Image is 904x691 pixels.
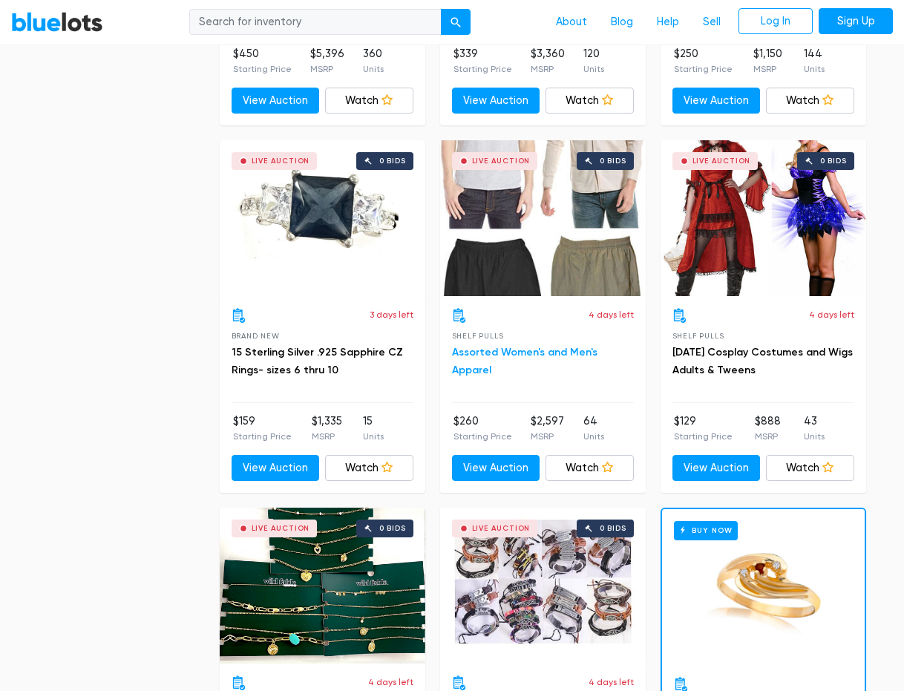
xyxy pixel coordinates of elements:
h6: Buy Now [674,521,738,540]
a: View Auction [452,455,540,482]
a: Live Auction 0 bids [440,140,646,296]
p: 4 days left [589,308,634,321]
div: Live Auction [472,157,531,165]
div: 0 bids [379,525,406,532]
li: $159 [233,413,292,443]
div: Live Auction [472,525,531,532]
li: $260 [453,413,512,443]
div: 0 bids [820,157,847,165]
span: Shelf Pulls [672,332,724,340]
p: MSRP [531,62,565,76]
p: Units [583,430,604,443]
span: Shelf Pulls [452,332,504,340]
span: Brand New [232,332,280,340]
p: MSRP [310,62,344,76]
li: $339 [453,46,512,76]
li: 43 [804,413,825,443]
p: Units [583,62,604,76]
li: $450 [233,46,292,76]
div: 0 bids [600,525,626,532]
p: 4 days left [589,675,634,689]
li: 360 [363,46,384,76]
a: Live Auction 0 bids [220,140,425,296]
li: $3,360 [531,46,565,76]
a: Live Auction 0 bids [440,508,646,664]
p: MSRP [312,430,342,443]
li: $129 [674,413,733,443]
a: Sign Up [819,8,893,35]
p: MSRP [753,62,782,76]
a: View Auction [672,455,761,482]
li: 15 [363,413,384,443]
p: Starting Price [674,430,733,443]
p: Units [363,62,384,76]
a: Help [645,8,691,36]
p: Units [363,430,384,443]
li: $888 [755,413,781,443]
li: $1,150 [753,46,782,76]
li: $1,335 [312,413,342,443]
input: Search for inventory [189,9,442,36]
p: Units [804,430,825,443]
p: MSRP [531,430,564,443]
a: About [544,8,599,36]
a: Watch [766,88,854,114]
p: MSRP [755,430,781,443]
a: 15 Sterling Silver .925 Sapphire CZ Rings- sizes 6 thru 10 [232,346,403,376]
p: Starting Price [233,430,292,443]
div: 0 bids [379,157,406,165]
div: 0 bids [600,157,626,165]
li: 120 [583,46,604,76]
a: Blog [599,8,645,36]
a: Live Auction 0 bids [661,140,866,296]
p: 4 days left [809,308,854,321]
li: $2,597 [531,413,564,443]
a: Watch [325,88,413,114]
li: $250 [674,46,733,76]
p: Starting Price [674,62,733,76]
p: Starting Price [453,430,512,443]
a: View Auction [232,88,320,114]
a: Live Auction 0 bids [220,508,425,664]
div: Live Auction [692,157,751,165]
div: Live Auction [252,157,310,165]
a: Watch [325,455,413,482]
a: Log In [738,8,813,35]
p: 3 days left [370,308,413,321]
a: Watch [766,455,854,482]
p: Starting Price [453,62,512,76]
p: Starting Price [233,62,292,76]
a: BlueLots [11,11,103,33]
div: Live Auction [252,525,310,532]
a: Watch [546,455,634,482]
li: $5,396 [310,46,344,76]
p: Units [804,62,825,76]
li: 144 [804,46,825,76]
a: [DATE] Cosplay Costumes and Wigs Adults & Tweens [672,346,853,376]
a: Assorted Women's and Men's Apparel [452,346,597,376]
a: View Auction [452,88,540,114]
a: Watch [546,88,634,114]
li: 64 [583,413,604,443]
a: View Auction [672,88,761,114]
a: Buy Now [662,509,865,665]
p: 4 days left [368,675,413,689]
a: Sell [691,8,733,36]
a: View Auction [232,455,320,482]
